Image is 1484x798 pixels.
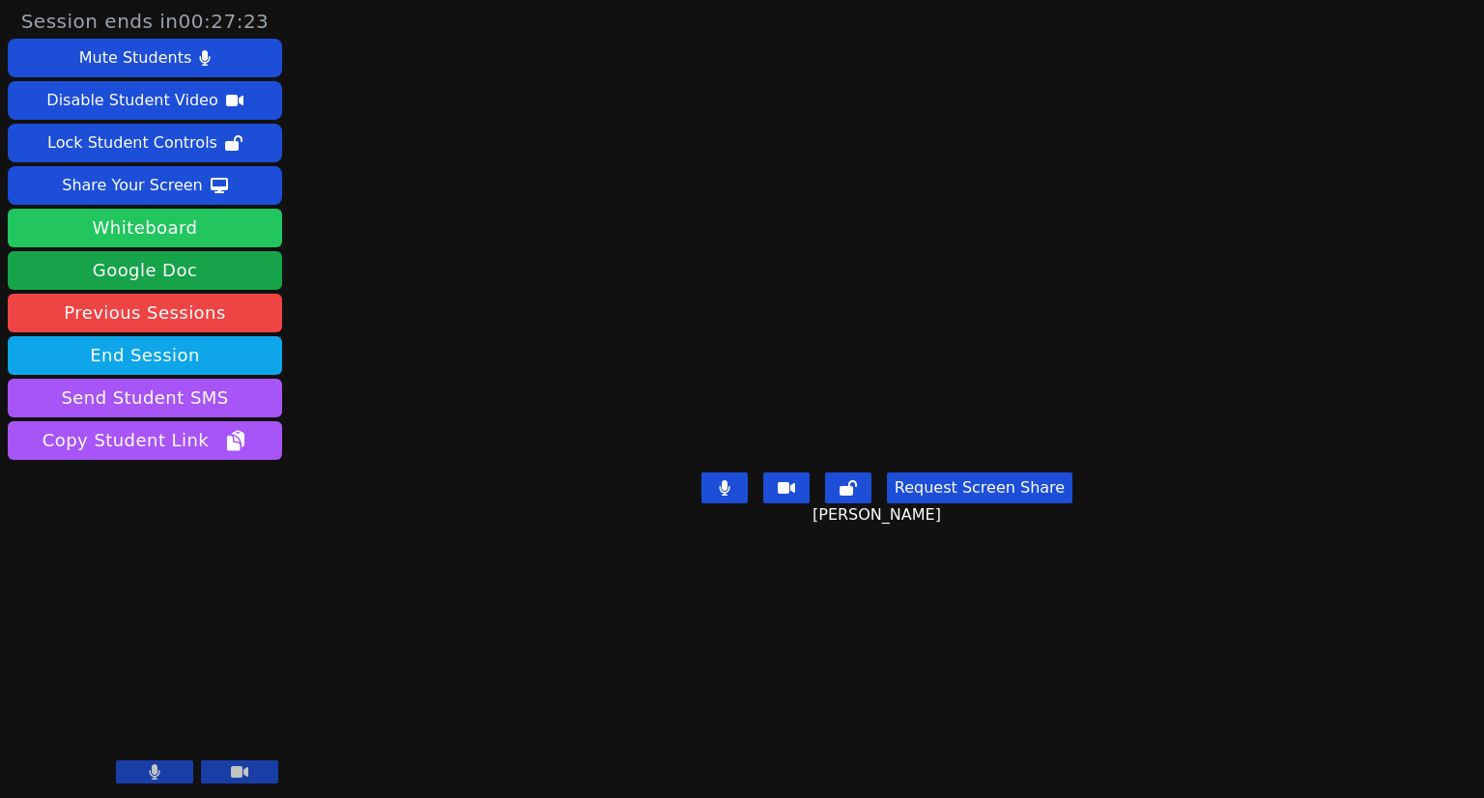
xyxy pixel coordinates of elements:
[179,10,270,33] time: 00:27:23
[62,170,203,201] div: Share Your Screen
[8,336,282,375] button: End Session
[813,503,946,527] span: [PERSON_NAME]
[8,124,282,162] button: Lock Student Controls
[43,427,247,454] span: Copy Student Link
[8,251,282,290] a: Google Doc
[8,421,282,460] button: Copy Student Link
[8,39,282,77] button: Mute Students
[8,209,282,247] button: Whiteboard
[46,85,217,116] div: Disable Student Video
[47,128,217,158] div: Lock Student Controls
[8,166,282,205] button: Share Your Screen
[21,8,270,35] span: Session ends in
[887,472,1072,503] button: Request Screen Share
[8,294,282,332] a: Previous Sessions
[8,379,282,417] button: Send Student SMS
[79,43,191,73] div: Mute Students
[8,81,282,120] button: Disable Student Video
